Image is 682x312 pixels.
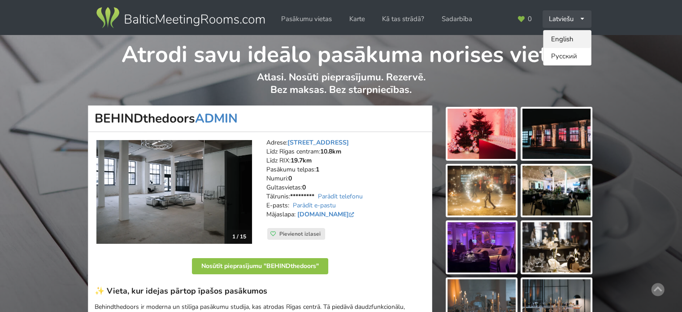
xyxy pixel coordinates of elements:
[522,222,591,272] img: BEHINDthedoors | Rīga | Pasākumu vieta - galerijas bilde
[96,140,252,244] img: Svinību telpa | Rīga | BEHINDthedoors
[297,210,356,219] a: [DOMAIN_NAME]
[279,230,321,237] span: Pievienot izlasei
[88,71,594,105] p: Atlasi. Nosūti pieprasījumu. Rezervē. Bez maksas. Bez starpniecības.
[88,35,594,69] h1: Atrodi savu ideālo pasākuma norises vietu
[320,147,341,156] strong: 10.8km
[543,10,591,28] div: Latviešu
[95,5,266,31] img: Baltic Meeting Rooms
[192,258,328,274] button: Nosūtīt pieprasījumu "BEHINDthedoors"
[522,109,591,159] img: BEHINDthedoors | Rīga | Pasākumu vieta - galerijas bilde
[528,16,532,22] span: 0
[195,110,238,127] a: ADMIN
[302,183,306,192] strong: 0
[318,192,363,201] a: Parādīt telefonu
[88,105,432,132] h1: BEHINDthedoors
[447,109,516,159] img: BEHINDthedoors | Rīga | Pasākumu vieta - galerijas bilde
[343,10,371,28] a: Karte
[447,166,516,216] img: BEHINDthedoors | Rīga | Pasākumu vieta - galerijas bilde
[288,174,292,183] strong: 0
[522,166,591,216] img: BEHINDthedoors | Rīga | Pasākumu vieta - galerijas bilde
[293,201,336,210] a: Parādīt e-pastu
[227,230,252,243] div: 1 / 15
[543,48,591,66] a: Русский
[275,10,338,28] a: Pasākumu vietas
[376,10,430,28] a: Kā tas strādā?
[447,222,516,272] img: BEHINDthedoors | Rīga | Pasākumu vieta - galerijas bilde
[96,140,252,244] a: Svinību telpa | Rīga | BEHINDthedoors 1 / 15
[435,10,478,28] a: Sadarbība
[95,286,426,296] h3: ✨ Vieta, kur idejas pārtop īpašos pasākumos
[316,165,319,174] strong: 1
[287,138,349,147] a: [STREET_ADDRESS]
[291,156,312,165] strong: 19.7km
[266,138,426,228] address: Adrese: Līdz Rīgas centram: Līdz RIX: Pasākumu telpas: Numuri: Gultasvietas: Tālrunis: E-pasts: M...
[543,31,591,48] a: English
